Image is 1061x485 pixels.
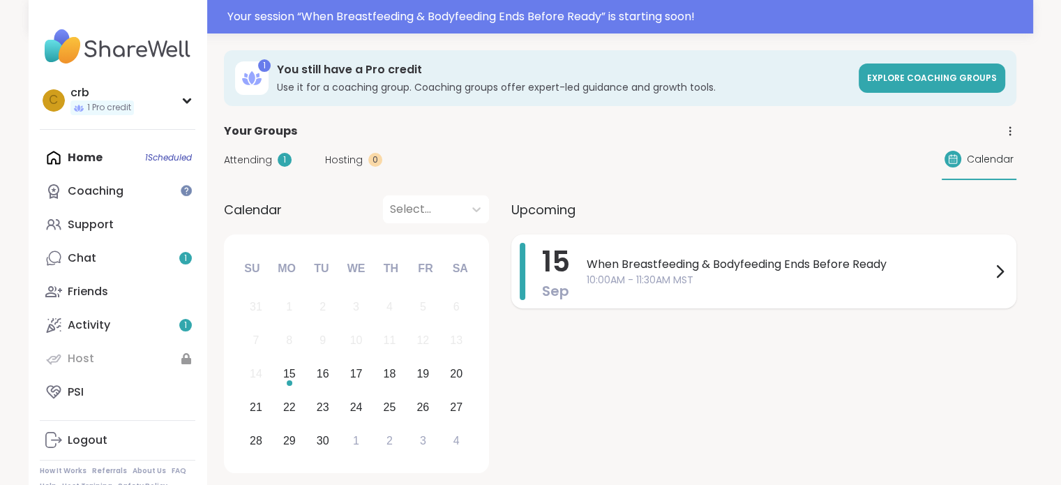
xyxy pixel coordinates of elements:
[181,185,192,196] iframe: Spotlight
[317,431,329,450] div: 30
[375,359,405,389] div: Choose Thursday, September 18th, 2025
[353,431,359,450] div: 1
[444,253,475,284] div: Sa
[375,392,405,422] div: Choose Thursday, September 25th, 2025
[274,359,304,389] div: Choose Monday, September 15th, 2025
[408,359,438,389] div: Choose Friday, September 19th, 2025
[308,359,338,389] div: Choose Tuesday, September 16th, 2025
[253,331,259,350] div: 7
[250,364,262,383] div: 14
[172,466,186,476] a: FAQ
[319,331,326,350] div: 9
[442,326,472,356] div: Not available Saturday, September 13th, 2025
[68,217,114,232] div: Support
[350,364,363,383] div: 17
[319,297,326,316] div: 2
[442,359,472,389] div: Choose Saturday, September 20th, 2025
[133,466,166,476] a: About Us
[420,431,426,450] div: 3
[308,326,338,356] div: Not available Tuesday, September 9th, 2025
[40,22,195,71] img: ShareWell Nav Logo
[241,426,271,456] div: Choose Sunday, September 28th, 2025
[341,426,371,456] div: Choose Wednesday, October 1st, 2025
[286,297,292,316] div: 1
[442,292,472,322] div: Not available Saturday, September 6th, 2025
[241,359,271,389] div: Not available Sunday, September 14th, 2025
[40,424,195,457] a: Logout
[274,392,304,422] div: Choose Monday, September 22nd, 2025
[184,253,187,264] span: 1
[350,331,363,350] div: 10
[224,200,282,219] span: Calendar
[68,318,110,333] div: Activity
[40,466,86,476] a: How It Works
[250,431,262,450] div: 28
[353,297,359,316] div: 3
[278,153,292,167] div: 1
[241,326,271,356] div: Not available Sunday, September 7th, 2025
[416,398,429,417] div: 26
[384,331,396,350] div: 11
[277,62,850,77] h3: You still have a Pro credit
[236,253,267,284] div: Su
[587,273,991,288] span: 10:00AM - 11:30AM MST
[511,200,575,219] span: Upcoming
[40,208,195,241] a: Support
[40,241,195,275] a: Chat1
[308,392,338,422] div: Choose Tuesday, September 23rd, 2025
[410,253,441,284] div: Fr
[867,72,997,84] span: Explore Coaching Groups
[386,297,393,316] div: 4
[384,398,396,417] div: 25
[68,284,108,299] div: Friends
[274,326,304,356] div: Not available Monday, September 8th, 2025
[375,292,405,322] div: Not available Thursday, September 4th, 2025
[40,375,195,409] a: PSI
[453,297,460,316] div: 6
[239,290,473,457] div: month 2025-09
[341,392,371,422] div: Choose Wednesday, September 24th, 2025
[224,153,272,167] span: Attending
[40,342,195,375] a: Host
[224,123,297,140] span: Your Groups
[341,359,371,389] div: Choose Wednesday, September 17th, 2025
[375,253,406,284] div: Th
[317,364,329,383] div: 16
[408,326,438,356] div: Not available Friday, September 12th, 2025
[325,153,363,167] span: Hosting
[92,466,127,476] a: Referrals
[450,331,462,350] div: 13
[40,308,195,342] a: Activity1
[375,426,405,456] div: Choose Thursday, October 2nd, 2025
[308,426,338,456] div: Choose Tuesday, September 30th, 2025
[40,174,195,208] a: Coaching
[542,242,570,281] span: 15
[420,297,426,316] div: 5
[368,153,382,167] div: 0
[442,392,472,422] div: Choose Saturday, September 27th, 2025
[317,398,329,417] div: 23
[250,297,262,316] div: 31
[408,426,438,456] div: Choose Friday, October 3rd, 2025
[859,64,1005,93] a: Explore Coaching Groups
[274,292,304,322] div: Not available Monday, September 1st, 2025
[49,91,58,110] span: c
[442,426,472,456] div: Choose Saturday, October 4th, 2025
[68,351,94,366] div: Host
[68,184,123,199] div: Coaching
[967,152,1014,167] span: Calendar
[341,326,371,356] div: Not available Wednesday, September 10th, 2025
[277,80,850,94] h3: Use it for a coaching group. Coaching groups offer expert-led guidance and growth tools.
[258,59,271,72] div: 1
[274,426,304,456] div: Choose Monday, September 29th, 2025
[408,292,438,322] div: Not available Friday, September 5th, 2025
[241,292,271,322] div: Not available Sunday, August 31st, 2025
[416,331,429,350] div: 12
[250,398,262,417] div: 21
[87,102,131,114] span: 1 Pro credit
[283,364,296,383] div: 15
[340,253,371,284] div: We
[184,320,187,331] span: 1
[283,431,296,450] div: 29
[375,326,405,356] div: Not available Thursday, September 11th, 2025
